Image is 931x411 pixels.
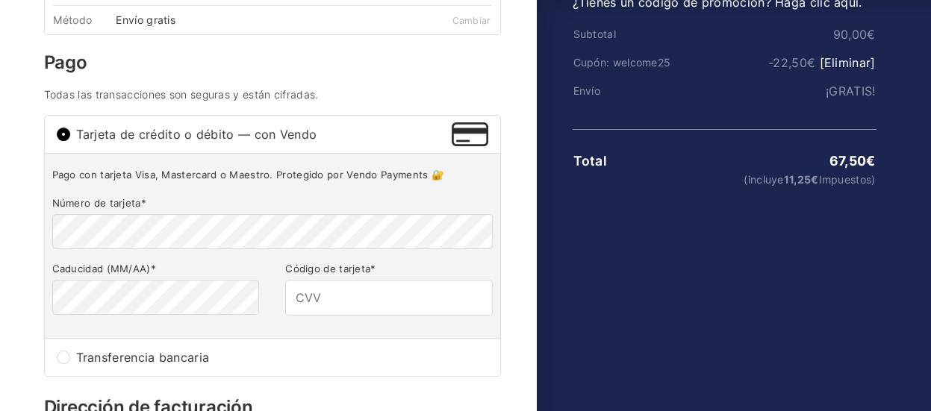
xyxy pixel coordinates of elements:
span: Transferencia bancaria [76,351,488,363]
bdi: 90,00 [833,27,876,42]
h4: Todas las transacciones son seguras y están cifradas. [44,90,501,100]
span: € [867,27,875,42]
th: Subtotal [573,28,674,40]
label: Número de tarjeta [52,197,493,210]
span: Tarjeta de crédito o débito — con Vendo [76,128,452,140]
td: ¡GRATIS! [673,84,876,98]
input: CVV [285,280,492,316]
span: 11,25 [784,173,819,186]
th: Total [573,154,674,169]
label: Caducidad (MM/AA) [52,263,259,275]
img: Tarjeta de crédito o débito — con Vendo [452,122,488,146]
a: [Eliminar] [820,55,876,70]
th: Envío [573,85,674,97]
div: Método [53,15,116,25]
a: Cambiar [452,15,491,26]
td: - [673,56,876,69]
th: Cupón: welcome25 [573,57,674,69]
span: € [866,153,875,169]
span: € [807,55,815,70]
span: € [811,173,818,186]
small: (incluye Impuestos) [674,175,875,185]
div: Envío gratis [116,15,186,25]
h3: Pago [44,54,501,72]
p: Pago con tarjeta Visa, Mastercard o Maestro. Protegido por Vendo Payments 🔐 [52,169,493,181]
label: Código de tarjeta [285,263,492,275]
span: 22,50 [773,55,815,70]
bdi: 67,50 [829,153,876,169]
